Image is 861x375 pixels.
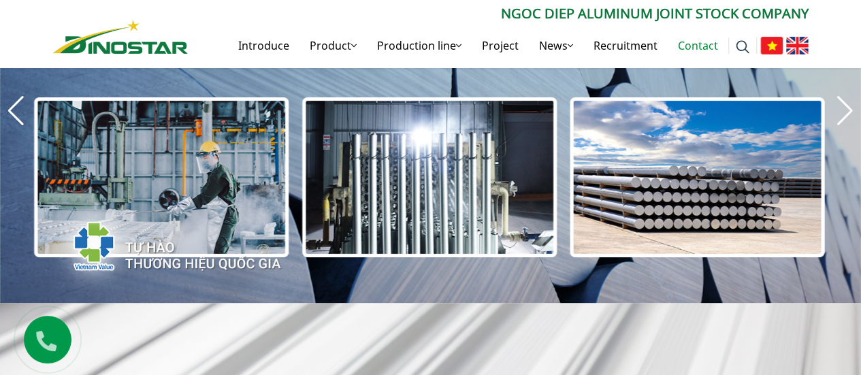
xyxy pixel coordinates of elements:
font: Project [482,38,519,53]
a: Project [472,24,529,67]
img: thqg [33,197,283,289]
font: Production line [377,38,456,53]
a: Product [299,24,367,67]
font: Contact [678,38,718,53]
div: Previous slide [7,96,25,126]
a: News [529,24,583,67]
font: News [539,38,568,53]
font: Recruitment [594,38,657,53]
div: Next slide [836,96,854,126]
img: English [786,37,809,54]
img: Dinostar Aluminum [53,20,188,54]
img: Vietnamese [760,37,783,54]
a: Dinostar Aluminum [53,17,188,53]
a: Contact [668,24,728,67]
a: Introduce [228,24,299,67]
font: NGOC DIEP ALUMINUM JOINT STOCK COMPANY [501,4,809,22]
font: Introduce [238,38,289,53]
font: Product [310,38,351,53]
img: search [736,40,749,54]
a: Recruitment [583,24,668,67]
a: Production line [367,24,472,67]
